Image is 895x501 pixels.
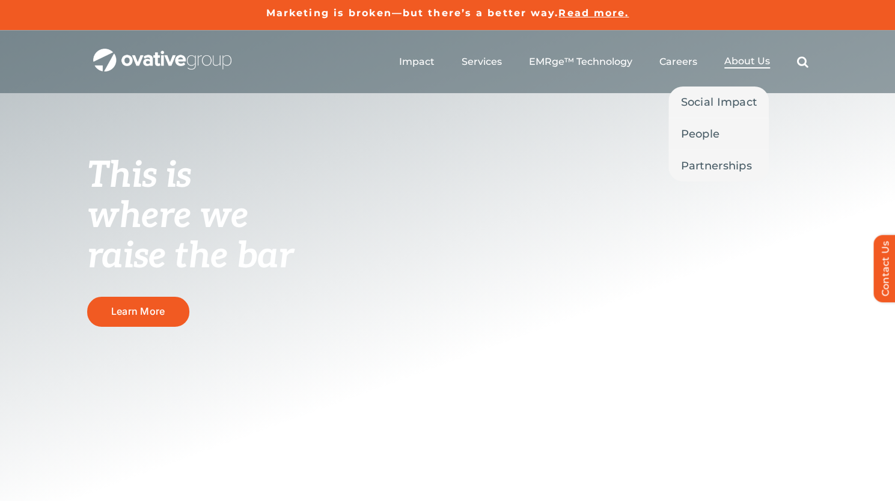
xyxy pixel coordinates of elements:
[529,56,632,68] a: EMRge™ Technology
[93,47,231,59] a: OG_Full_horizontal_WHT
[462,56,502,68] a: Services
[797,56,808,68] a: Search
[399,43,808,81] nav: Menu
[659,56,697,68] a: Careers
[724,55,770,68] a: About Us
[87,195,293,278] span: where we raise the bar
[668,150,769,181] a: Partnerships
[680,157,751,174] span: Partnerships
[724,55,770,67] span: About Us
[87,297,189,326] a: Learn More
[87,154,192,198] span: This is
[399,56,435,68] a: Impact
[668,118,769,150] a: People
[558,7,629,19] a: Read more.
[680,126,719,142] span: People
[680,94,757,111] span: Social Impact
[668,87,769,118] a: Social Impact
[266,7,559,19] a: Marketing is broken—but there’s a better way.
[111,306,165,317] span: Learn More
